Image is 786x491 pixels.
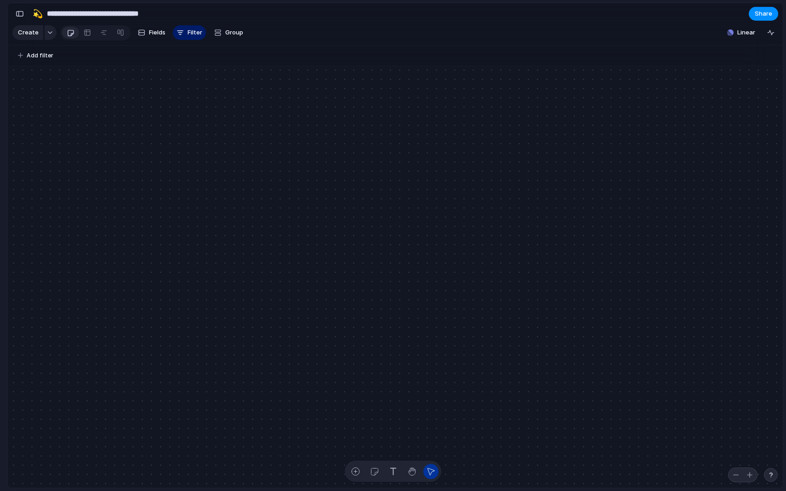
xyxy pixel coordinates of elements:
button: Add filter [12,49,59,62]
button: Fields [134,25,169,40]
span: Group [225,28,243,37]
button: Share [749,7,778,21]
span: Share [755,9,772,18]
span: Linear [737,28,755,37]
span: Add filter [27,51,53,60]
button: Filter [173,25,206,40]
button: 💫 [30,6,45,21]
span: Filter [188,28,202,37]
button: Create [12,25,43,40]
span: Create [18,28,39,37]
button: Linear [723,26,759,40]
button: Group [210,25,248,40]
div: 💫 [33,7,43,20]
span: Fields [149,28,165,37]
